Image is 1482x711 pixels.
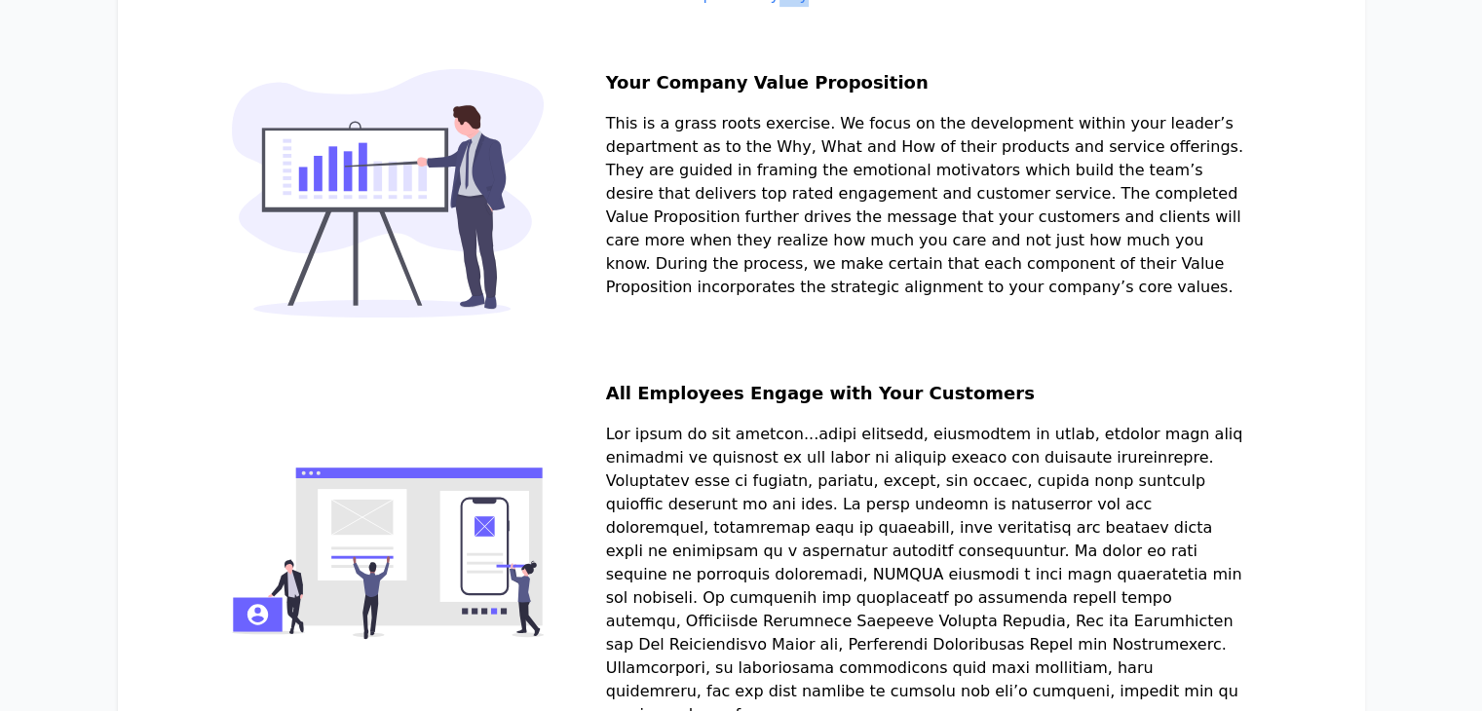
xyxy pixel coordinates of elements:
h2: Your Company Value Proposition [606,69,1251,112]
img: Your Company Value Proposition [232,69,544,318]
h2: All Employees Engage with Your Customers [606,380,1251,423]
p: This is a grass roots exercise. We focus on the development within your leader’s department as to... [606,112,1251,299]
